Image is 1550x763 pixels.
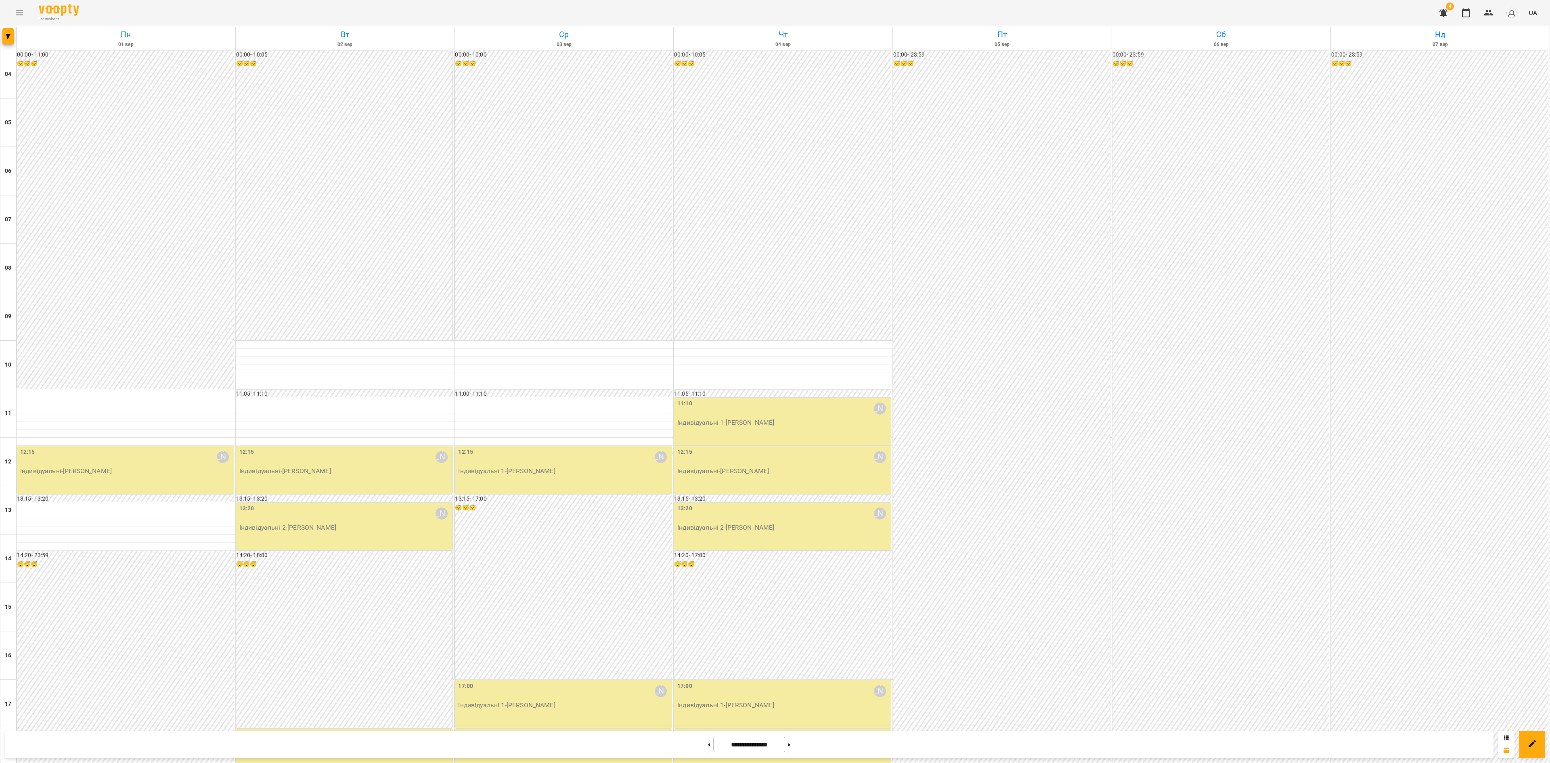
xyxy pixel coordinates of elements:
[20,448,35,457] label: 12:15
[5,264,11,272] h6: 08
[39,4,79,16] img: Voopty Logo
[239,523,451,532] p: Індивідуальні 2 - [PERSON_NAME]
[874,402,886,415] div: Євгенія Мумжинська
[1113,28,1330,41] h6: Сб
[893,50,1110,59] h6: 00:00 - 23:59
[5,603,11,612] h6: 15
[5,409,11,418] h6: 11
[677,504,692,513] label: 13:20
[1331,59,1548,68] h6: 😴😴😴
[677,418,889,428] p: Індивідуальні 1 - [PERSON_NAME]
[5,118,11,127] h6: 05
[5,506,11,515] h6: 13
[455,50,672,59] h6: 00:00 - 10:00
[5,215,11,224] h6: 07
[17,551,234,560] h6: 14:20 - 23:59
[5,651,11,660] h6: 16
[239,504,254,513] label: 13:20
[677,700,889,710] p: Індивідуальні 1 - [PERSON_NAME]
[455,59,672,68] h6: 😴😴😴
[1112,59,1329,68] h6: 😴😴😴
[436,507,448,520] div: Євгенія Мумжинська
[455,390,672,398] h6: 11:00 - 11:10
[239,448,254,457] label: 12:15
[677,523,889,532] p: Індивідуальні 2 - [PERSON_NAME]
[5,70,11,79] h6: 04
[677,448,692,457] label: 12:15
[674,50,891,59] h6: 00:00 - 10:05
[17,560,234,569] h6: 😴😴😴
[436,451,448,463] div: Євгенія Мумжинська
[1525,5,1540,20] button: UA
[10,3,29,23] button: Menu
[1446,2,1454,10] span: 4
[894,28,1110,41] h6: Пт
[17,495,234,503] h6: 13:15 - 13:20
[1332,28,1548,41] h6: Нд
[677,399,692,408] label: 11:10
[455,495,672,503] h6: 13:15 - 17:00
[237,28,453,41] h6: Вт
[674,560,891,569] h6: 😴😴😴
[874,451,886,463] div: Євгенія Мумжинська
[1112,50,1329,59] h6: 00:00 - 23:59
[677,682,692,691] label: 17:00
[456,28,672,41] h6: Ср
[458,700,670,710] p: Індивідуальні 1 - [PERSON_NAME]
[5,312,11,321] h6: 09
[237,41,453,48] h6: 02 вер
[236,551,453,560] h6: 14:20 - 18:00
[1331,50,1548,59] h6: 00:00 - 23:59
[674,551,891,560] h6: 14:20 - 17:00
[17,59,234,68] h6: 😴😴😴
[236,560,453,569] h6: 😴😴😴
[5,457,11,466] h6: 12
[455,503,672,512] h6: 😴😴😴
[18,28,234,41] h6: Пн
[1332,41,1548,48] h6: 07 вер
[236,390,453,398] h6: 11:05 - 11:10
[39,17,79,22] span: For Business
[458,682,473,691] label: 17:00
[675,28,891,41] h6: Чт
[1113,41,1330,48] h6: 06 вер
[458,448,473,457] label: 12:15
[1506,7,1517,19] img: avatar_s.png
[874,685,886,697] div: Євгенія Мумжинська
[239,466,451,476] p: Індивідуальні - [PERSON_NAME]
[893,59,1110,68] h6: 😴😴😴
[677,466,889,476] p: Індивідуальні - [PERSON_NAME]
[5,700,11,708] h6: 17
[20,466,232,476] p: Індивідуальні - [PERSON_NAME]
[674,390,891,398] h6: 11:05 - 11:10
[655,451,667,463] div: Євгенія Мумжинська
[5,361,11,369] h6: 10
[5,554,11,563] h6: 14
[674,59,891,68] h6: 😴😴😴
[18,41,234,48] h6: 01 вер
[674,495,891,503] h6: 13:15 - 13:20
[5,167,11,176] h6: 06
[655,685,667,697] div: Євгенія Мумжинська
[894,41,1110,48] h6: 05 вер
[458,466,670,476] p: Індивідуальні 1 - [PERSON_NAME]
[874,507,886,520] div: Євгенія Мумжинська
[236,59,453,68] h6: 😴😴😴
[1529,8,1537,17] span: UA
[675,41,891,48] h6: 04 вер
[217,451,229,463] div: Євгенія Мумжинська
[456,41,672,48] h6: 03 вер
[17,50,234,59] h6: 00:00 - 11:00
[236,50,453,59] h6: 00:00 - 10:05
[236,495,453,503] h6: 13:15 - 13:20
